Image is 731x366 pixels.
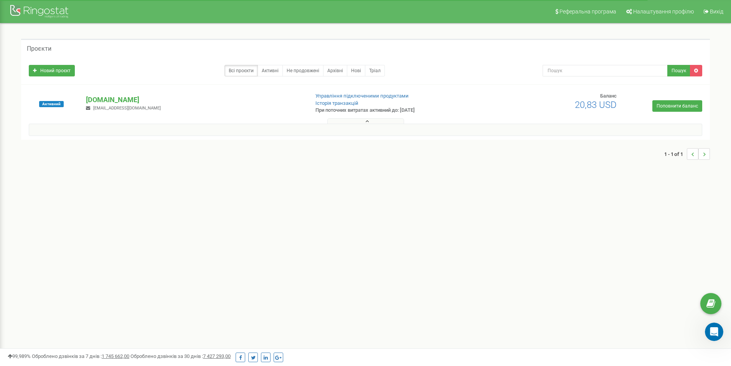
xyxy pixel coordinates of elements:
[559,8,616,15] span: Реферальна програма
[257,65,283,76] a: Активні
[664,148,687,160] span: 1 - 1 of 1
[93,106,161,111] span: [EMAIL_ADDRESS][DOMAIN_NAME]
[600,93,617,99] span: Баланс
[8,353,31,359] span: 99,989%
[315,93,409,99] a: Управління підключеними продуктами
[27,45,51,52] h5: Проєкти
[664,141,710,167] nav: ...
[29,65,75,76] a: Новий проєкт
[710,8,723,15] span: Вихід
[323,65,347,76] a: Архівні
[667,65,690,76] button: Пошук
[575,99,617,110] span: 20,83 USD
[32,353,129,359] span: Оброблено дзвінків за 7 днів :
[224,65,258,76] a: Всі проєкти
[203,353,231,359] u: 7 427 293,00
[652,100,702,112] a: Поповнити баланс
[347,65,365,76] a: Нові
[705,323,723,341] iframe: Intercom live chat
[130,353,231,359] span: Оброблено дзвінків за 30 днів :
[39,101,64,107] span: Активний
[365,65,385,76] a: Тріал
[633,8,694,15] span: Налаштування профілю
[543,65,668,76] input: Пошук
[315,100,358,106] a: Історія транзакцій
[86,95,303,105] p: [DOMAIN_NAME]
[282,65,323,76] a: Не продовжені
[315,107,475,114] p: При поточних витратах активний до: [DATE]
[102,353,129,359] u: 1 745 662,00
